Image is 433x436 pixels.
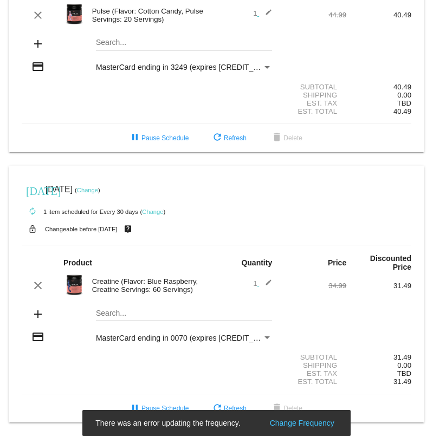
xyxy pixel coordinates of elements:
[95,418,338,428] simple-snack-bar: There was an error updating the frequency.
[267,418,338,428] button: Change Frequency
[259,279,272,292] mat-icon: edit
[211,132,224,145] mat-icon: refresh
[393,107,411,115] span: 40.49
[87,7,217,23] div: Pulse (Flavor: Cotton Candy, Pulse Servings: 20 Servings)
[31,9,44,22] mat-icon: clear
[128,134,189,142] span: Pause Schedule
[281,83,346,91] div: Subtotal
[75,187,100,193] small: ( )
[346,282,411,290] div: 31.49
[281,91,346,99] div: Shipping
[96,309,272,318] input: Search...
[393,378,411,386] span: 31.49
[96,63,303,71] span: MasterCard ending in 3249 (expires [CREDIT_CARD_DATA])
[202,128,255,148] button: Refresh
[270,405,302,412] span: Delete
[281,353,346,361] div: Subtotal
[96,38,272,47] input: Search...
[63,3,85,25] img: Pulse-20S-Cotton-Candy-Roman-Berezecky-2.png
[22,209,138,215] small: 1 item scheduled for Every 30 days
[281,361,346,369] div: Shipping
[346,11,411,19] div: 40.49
[262,399,311,418] button: Delete
[87,277,217,294] div: Creatine (Flavor: Blue Raspberry, Creatine Servings: 60 Servings)
[211,134,247,142] span: Refresh
[31,37,44,50] mat-icon: add
[346,83,411,91] div: 40.49
[31,308,44,321] mat-icon: add
[202,399,255,418] button: Refresh
[281,378,346,386] div: Est. Total
[281,369,346,378] div: Est. Tax
[241,258,272,267] strong: Quantity
[140,209,166,215] small: ( )
[96,334,272,342] mat-select: Payment Method
[26,184,39,197] mat-icon: [DATE]
[397,91,411,99] span: 0.00
[397,99,411,107] span: TBD
[77,187,98,193] a: Change
[120,399,197,418] button: Pause Schedule
[270,134,302,142] span: Delete
[31,60,44,73] mat-icon: credit_card
[96,63,272,71] mat-select: Payment Method
[128,402,141,415] mat-icon: pause
[346,353,411,361] div: 31.49
[253,9,272,17] span: 1
[397,369,411,378] span: TBD
[211,405,247,412] span: Refresh
[31,330,44,343] mat-icon: credit_card
[26,205,39,218] mat-icon: autorenew
[328,258,346,267] strong: Price
[211,402,224,415] mat-icon: refresh
[281,282,346,290] div: 34.99
[281,107,346,115] div: Est. Total
[142,209,163,215] a: Change
[281,11,346,19] div: 44.99
[259,9,272,22] mat-icon: edit
[63,274,85,296] img: Image-1-Creatine-60S-Blue-Raspb-1000x1000-1.png
[45,226,118,232] small: Changeable before [DATE]
[128,132,141,145] mat-icon: pause
[281,99,346,107] div: Est. Tax
[270,402,283,415] mat-icon: delete
[370,254,411,271] strong: Discounted Price
[26,222,39,236] mat-icon: lock_open
[96,334,303,342] span: MasterCard ending in 0070 (expires [CREDIT_CARD_DATA])
[397,361,411,369] span: 0.00
[63,258,92,267] strong: Product
[270,132,283,145] mat-icon: delete
[120,128,197,148] button: Pause Schedule
[31,279,44,292] mat-icon: clear
[262,128,311,148] button: Delete
[253,279,272,288] span: 1
[121,222,134,236] mat-icon: live_help
[128,405,189,412] span: Pause Schedule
